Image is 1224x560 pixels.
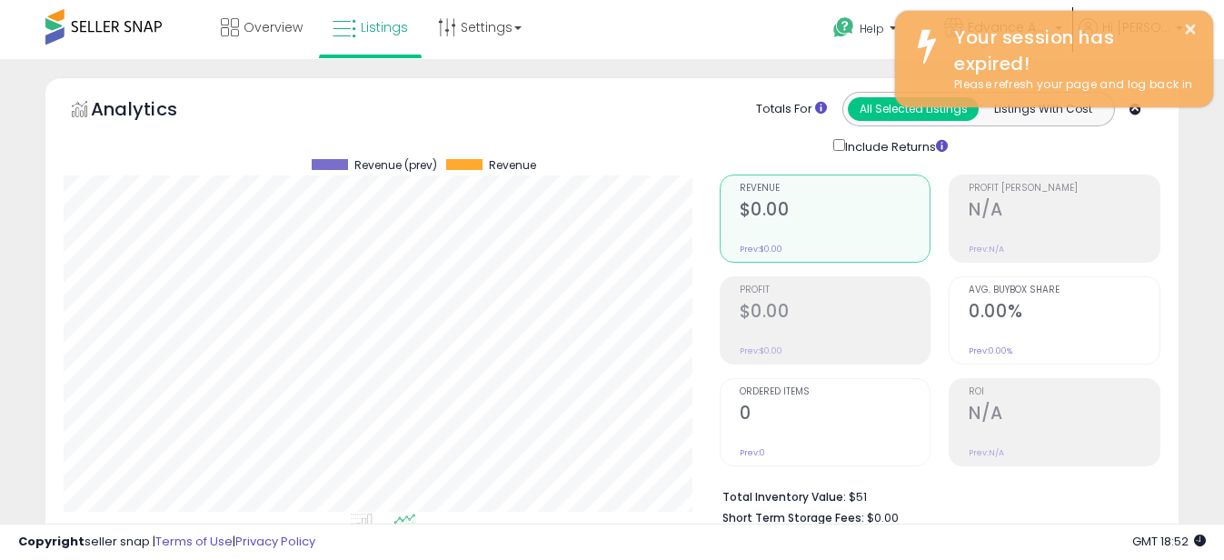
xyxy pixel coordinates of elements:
div: Your session has expired! [940,25,1199,76]
button: × [1183,18,1198,41]
button: Listings With Cost [978,97,1109,121]
li: $51 [722,485,1147,506]
a: Terms of Use [155,533,233,550]
strong: Copyright [18,533,85,550]
h2: N/A [969,199,1159,224]
h5: Analytics [91,96,213,126]
small: Prev: $0.00 [740,244,782,255]
span: Overview [244,18,303,36]
span: Avg. Buybox Share [969,285,1159,295]
small: Prev: N/A [969,447,1004,458]
span: Ordered Items [740,387,930,397]
button: All Selected Listings [848,97,979,121]
h2: $0.00 [740,199,930,224]
div: Please refresh your page and log back in [940,76,1199,94]
div: Totals For [756,101,827,118]
span: ROI [969,387,1159,397]
span: Listings [361,18,408,36]
span: Revenue (prev) [354,159,437,172]
h2: 0.00% [969,301,1159,325]
small: Prev: $0.00 [740,345,782,356]
h2: N/A [969,403,1159,427]
h2: 0 [740,403,930,427]
b: Total Inventory Value: [722,489,846,505]
span: Revenue [489,159,536,172]
h2: $0.00 [740,301,930,325]
span: Help [860,21,884,36]
small: Prev: N/A [969,244,1004,255]
i: Get Help [832,16,855,39]
span: Revenue [740,184,930,194]
a: Help [819,3,928,59]
div: seller snap | | [18,534,315,551]
small: Prev: 0.00% [969,345,1012,356]
a: Privacy Policy [235,533,315,550]
div: Include Returns [820,135,970,156]
span: Profit [PERSON_NAME] [969,184,1159,194]
small: Prev: 0 [740,447,765,458]
span: Profit [740,285,930,295]
span: 2025-08-11 18:52 GMT [1132,533,1206,550]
